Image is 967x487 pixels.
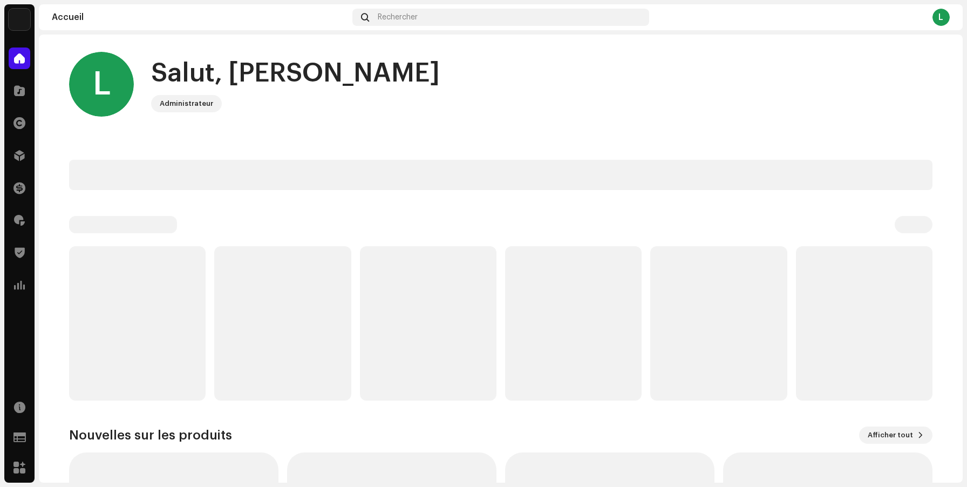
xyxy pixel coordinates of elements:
[69,427,232,444] h3: Nouvelles sur les produits
[160,97,213,110] div: Administrateur
[9,9,30,30] img: 767b8677-5a56-4b46-abab-1c5a2eb5366a
[52,13,348,22] div: Accueil
[378,13,418,22] span: Rechercher
[151,56,440,91] div: Salut, [PERSON_NAME]
[932,9,950,26] div: L
[859,427,932,444] button: Afficher tout
[868,424,913,446] span: Afficher tout
[69,52,134,117] div: L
